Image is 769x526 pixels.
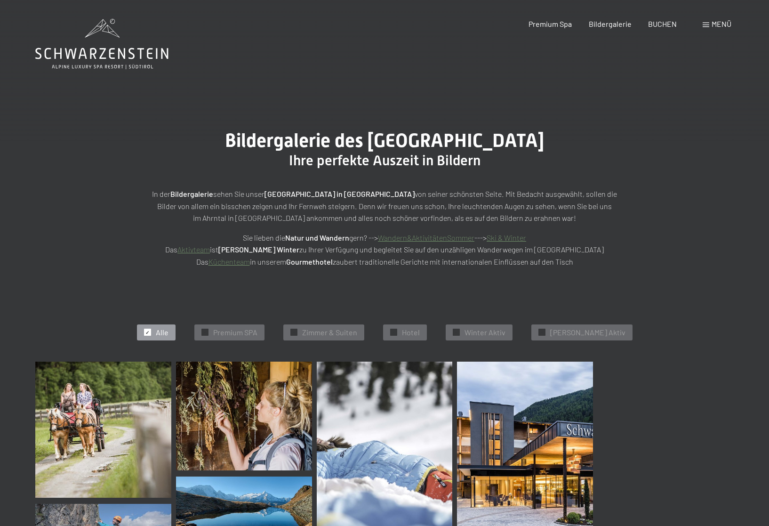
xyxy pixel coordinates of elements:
[149,232,620,268] p: Sie lieben die gern? --> ---> Das ist zu Ihrer Verfügung und begleitet Sie auf den unzähligen Wan...
[203,329,207,336] span: ✓
[378,233,474,242] a: Wandern&AktivitätenSommer
[465,327,505,338] span: Winter Aktiv
[177,245,210,254] a: Aktivteam
[529,19,572,28] a: Premium Spa
[402,327,420,338] span: Hotel
[648,19,677,28] a: BUCHEN
[225,129,544,152] span: Bildergalerie des [GEOGRAPHIC_DATA]
[156,327,168,338] span: Alle
[213,327,257,338] span: Premium SPA
[392,329,395,336] span: ✓
[289,152,481,169] span: Ihre perfekte Auszeit in Bildern
[35,362,171,498] img: Bildergalerie
[208,257,250,266] a: Küchenteam
[145,329,149,336] span: ✓
[487,233,526,242] a: Ski & Winter
[149,188,620,224] p: In der sehen Sie unser von seiner schönsten Seite. Mit Bedacht ausgewählt, sollen die Bilder von ...
[712,19,731,28] span: Menü
[218,245,299,254] strong: [PERSON_NAME] Winter
[286,257,333,266] strong: Gourmethotel
[170,189,213,198] strong: Bildergalerie
[176,362,312,470] img: Bildergalerie
[292,329,296,336] span: ✓
[589,19,632,28] a: Bildergalerie
[302,327,357,338] span: Zimmer & Suiten
[550,327,625,338] span: [PERSON_NAME] Aktiv
[264,189,415,198] strong: [GEOGRAPHIC_DATA] in [GEOGRAPHIC_DATA]
[454,329,458,336] span: ✓
[294,286,372,295] span: Einwilligung Marketing*
[540,329,544,336] span: ✓
[285,233,349,242] strong: Natur und Wandern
